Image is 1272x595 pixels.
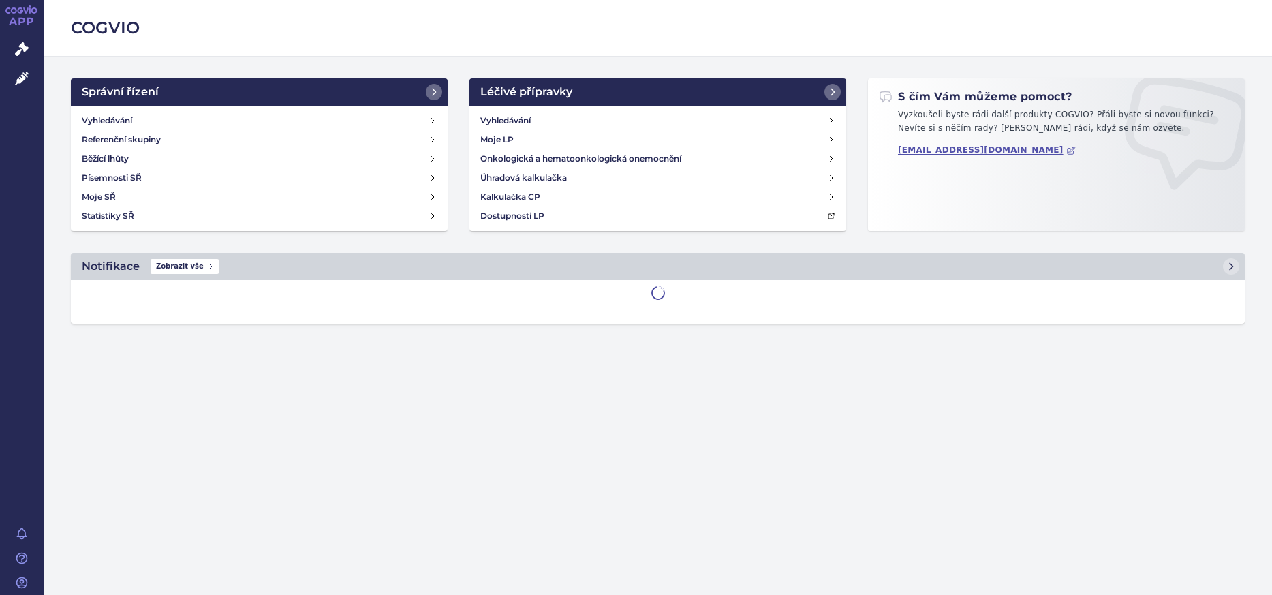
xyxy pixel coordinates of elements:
[76,168,442,187] a: Písemnosti SŘ
[82,258,140,275] h2: Notifikace
[898,145,1076,155] a: [EMAIL_ADDRESS][DOMAIN_NAME]
[480,171,567,185] h4: Úhradová kalkulačka
[82,84,159,100] h2: Správní řízení
[475,207,841,226] a: Dostupnosti LP
[76,207,442,226] a: Statistiky SŘ
[82,171,142,185] h4: Písemnosti SŘ
[71,253,1245,280] a: NotifikaceZobrazit vše
[475,111,841,130] a: Vyhledávání
[82,190,116,204] h4: Moje SŘ
[151,259,219,274] span: Zobrazit vše
[82,209,134,223] h4: Statistiky SŘ
[82,133,161,147] h4: Referenční skupiny
[480,190,540,204] h4: Kalkulačka CP
[475,149,841,168] a: Onkologická a hematoonkologická onemocnění
[475,187,841,207] a: Kalkulačka CP
[71,78,448,106] a: Správní řízení
[480,133,514,147] h4: Moje LP
[480,114,531,127] h4: Vyhledávání
[76,187,442,207] a: Moje SŘ
[480,84,572,100] h2: Léčivé přípravky
[82,152,129,166] h4: Běžící lhůty
[879,108,1234,140] p: Vyzkoušeli byste rádi další produkty COGVIO? Přáli byste si novou funkci? Nevíte si s něčím rady?...
[76,111,442,130] a: Vyhledávání
[475,130,841,149] a: Moje LP
[76,130,442,149] a: Referenční skupiny
[469,78,846,106] a: Léčivé přípravky
[71,16,1245,40] h2: COGVIO
[475,168,841,187] a: Úhradová kalkulačka
[480,209,544,223] h4: Dostupnosti LP
[480,152,681,166] h4: Onkologická a hematoonkologická onemocnění
[879,89,1072,104] h2: S čím Vám můžeme pomoct?
[76,149,442,168] a: Běžící lhůty
[82,114,132,127] h4: Vyhledávání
